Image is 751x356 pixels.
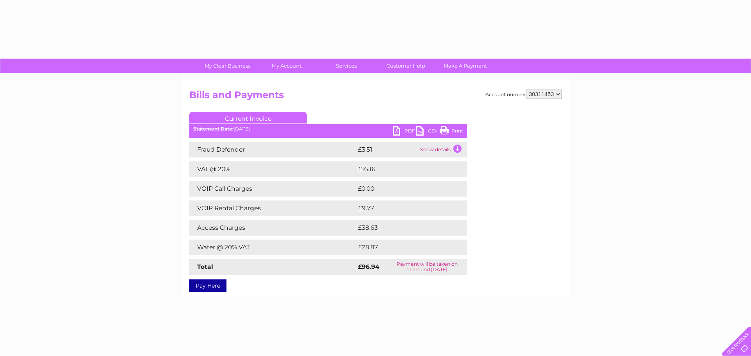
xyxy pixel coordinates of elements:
[440,126,463,138] a: Print
[356,161,450,177] td: £16.16
[393,126,416,138] a: PDF
[189,220,356,236] td: Access Charges
[189,240,356,255] td: Water @ 20% VAT
[387,259,467,275] td: Payment will be taken on or around [DATE]
[195,59,260,73] a: My Clear Business
[356,181,449,197] td: £0.00
[418,142,467,157] td: Show details
[189,126,467,132] div: [DATE]
[189,161,356,177] td: VAT @ 20%
[374,59,438,73] a: Customer Help
[314,59,379,73] a: Services
[356,240,451,255] td: £28.87
[356,142,418,157] td: £3.51
[255,59,319,73] a: My Account
[358,263,379,270] strong: £96.94
[189,112,307,123] a: Current Invoice
[189,181,356,197] td: VOIP Call Charges
[356,220,451,236] td: £38.63
[485,89,562,99] div: Account number
[356,200,449,216] td: £9.77
[189,142,356,157] td: Fraud Defender
[189,279,226,292] a: Pay Here
[189,89,562,104] h2: Bills and Payments
[416,126,440,138] a: CSV
[433,59,498,73] a: Make A Payment
[189,200,356,216] td: VOIP Rental Charges
[193,126,234,132] b: Statement Date:
[197,263,213,270] strong: Total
